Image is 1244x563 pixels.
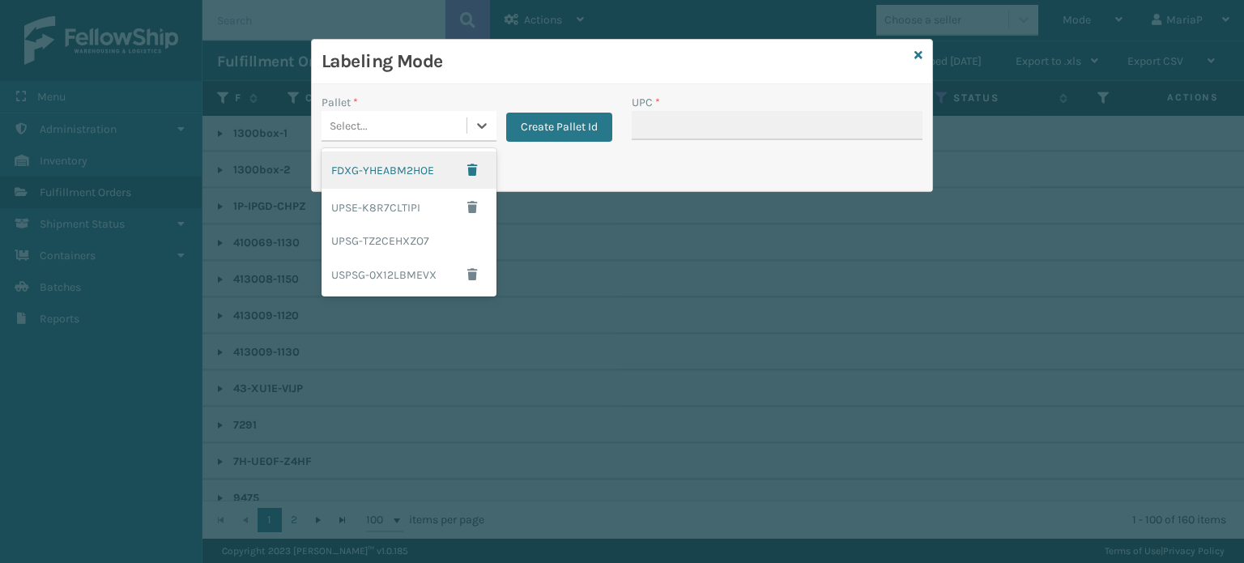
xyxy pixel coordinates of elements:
[322,256,496,293] div: USPSG-0X12LBMEVX
[322,94,358,111] label: Pallet
[322,151,496,189] div: FDXG-YHEABM2HOE
[506,113,612,142] button: Create Pallet Id
[322,226,496,256] div: UPSG-TZ2CEHXZO7
[330,117,368,134] div: Select...
[632,94,660,111] label: UPC
[322,49,908,74] h3: Labeling Mode
[322,189,496,226] div: UPSE-K8R7CLTIPI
